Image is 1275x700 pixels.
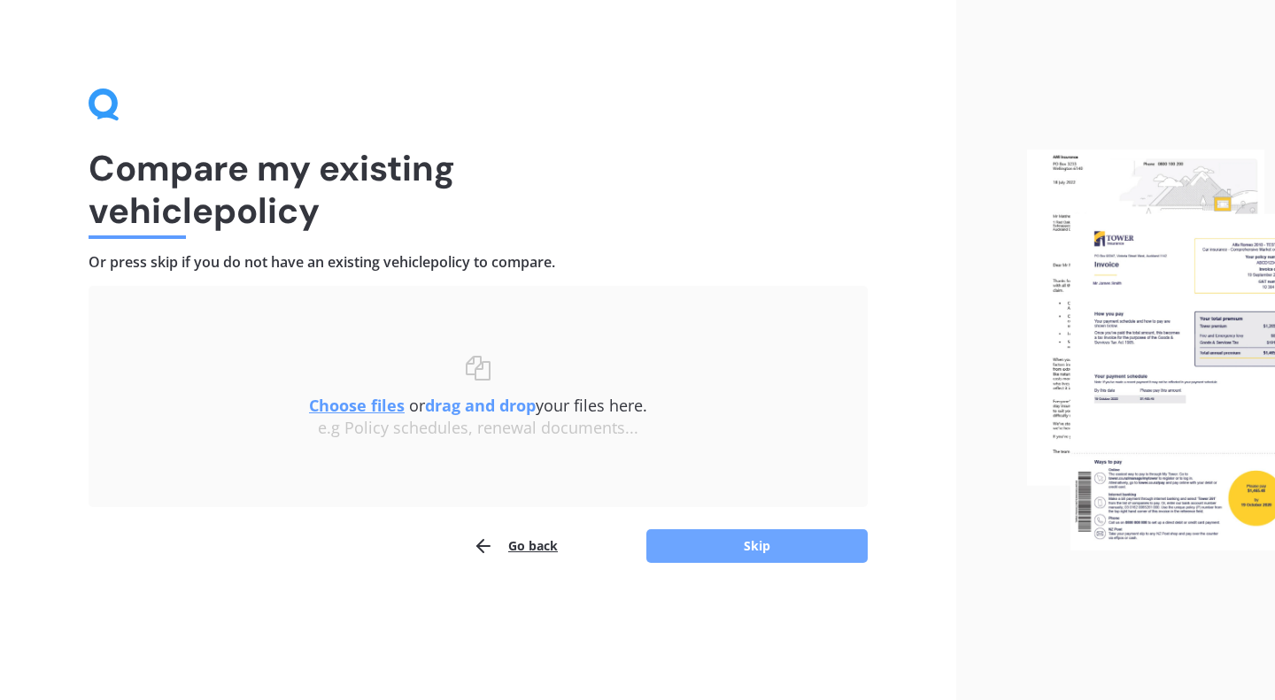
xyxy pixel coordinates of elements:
u: Choose files [309,395,405,416]
button: Go back [473,528,558,564]
span: or your files here. [309,395,647,416]
div: e.g Policy schedules, renewal documents... [124,419,832,438]
h4: Or press skip if you do not have an existing vehicle policy to compare. [89,253,868,272]
button: Skip [646,529,868,563]
h1: Compare my existing vehicle policy [89,147,868,232]
img: files.webp [1027,150,1275,550]
b: drag and drop [425,395,536,416]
